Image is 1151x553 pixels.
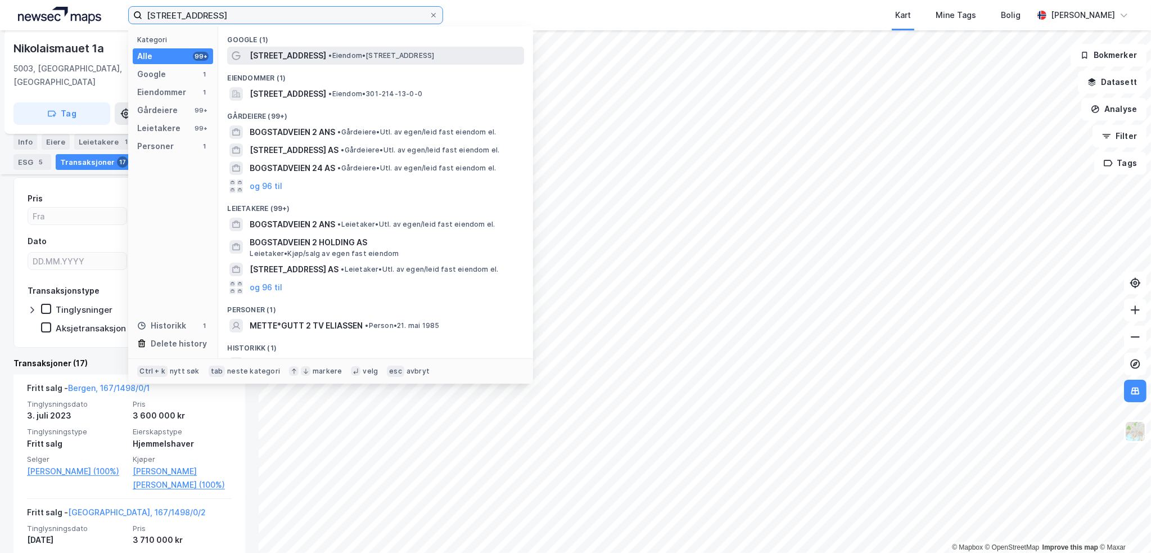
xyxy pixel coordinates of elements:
[365,321,439,330] span: Person • 21. mai 1985
[200,321,209,330] div: 1
[151,337,207,350] div: Delete history
[1095,499,1151,553] iframe: Chat Widget
[133,465,232,492] a: [PERSON_NAME] [PERSON_NAME] (100%)
[1078,71,1147,93] button: Datasett
[387,366,404,377] div: esc
[341,146,344,154] span: •
[42,134,70,150] div: Eiere
[193,106,209,115] div: 99+
[250,125,335,139] span: BOGSTADVEIEN 2 ANS
[193,124,209,133] div: 99+
[137,140,174,153] div: Personer
[328,89,332,98] span: •
[250,357,326,371] span: [STREET_ADDRESS]
[27,465,126,478] a: [PERSON_NAME] (100%)
[250,143,338,157] span: [STREET_ADDRESS] AS
[27,437,126,451] div: Fritt salg
[121,136,132,147] div: 1
[250,319,363,332] span: METTE*GUTT 2 TV ELIASSEN
[200,70,209,79] div: 1
[1051,8,1115,22] div: [PERSON_NAME]
[337,220,341,228] span: •
[365,321,368,330] span: •
[13,357,245,370] div: Transaksjoner (17)
[250,236,520,249] span: BOGSTADVEIEN 2 HOLDING AS
[218,335,533,355] div: Historikk (1)
[28,235,47,248] div: Dato
[142,7,429,24] input: Søk på adresse, matrikkel, gårdeiere, leietakere eller personer
[218,296,533,317] div: Personer (1)
[250,281,282,294] button: og 96 til
[250,179,282,193] button: og 96 til
[218,195,533,215] div: Leietakere (99+)
[227,367,280,376] div: neste kategori
[1125,421,1146,442] img: Z
[328,51,332,60] span: •
[74,134,137,150] div: Leietakere
[27,533,126,547] div: [DATE]
[1081,98,1147,120] button: Analyse
[363,367,378,376] div: velg
[13,154,51,170] div: ESG
[337,128,496,137] span: Gårdeiere • Utl. av egen/leid fast eiendom el.
[313,367,342,376] div: markere
[68,507,206,517] a: [GEOGRAPHIC_DATA], 167/1498/0/2
[1071,44,1147,66] button: Bokmerker
[328,51,434,60] span: Eiendom • [STREET_ADDRESS]
[27,524,126,533] span: Tinglysningsdato
[341,265,498,274] span: Leietaker • Utl. av egen/leid fast eiendom el.
[27,399,126,409] span: Tinglysningsdato
[1093,125,1147,147] button: Filter
[137,35,213,44] div: Kategori
[35,156,47,168] div: 5
[337,128,341,136] span: •
[133,455,232,464] span: Kjøper
[337,164,341,172] span: •
[137,319,186,332] div: Historikk
[28,208,127,224] input: Fra
[13,102,110,125] button: Tag
[27,409,126,422] div: 3. juli 2023
[133,409,232,422] div: 3 600 000 kr
[250,87,326,101] span: [STREET_ADDRESS]
[337,164,496,173] span: Gårdeiere • Utl. av egen/leid fast eiendom el.
[137,366,168,377] div: Ctrl + k
[1001,8,1021,22] div: Bolig
[1042,543,1098,551] a: Improve this map
[1095,499,1151,553] div: Kontrollprogram for chat
[193,52,209,61] div: 99+
[895,8,911,22] div: Kart
[56,304,112,315] div: Tinglysninger
[133,524,232,533] span: Pris
[200,88,209,97] div: 1
[137,122,180,135] div: Leietakere
[56,154,133,170] div: Transaksjoner
[137,104,178,117] div: Gårdeiere
[209,366,225,377] div: tab
[250,218,335,231] span: BOGSTADVEIEN 2 ANS
[250,263,338,276] span: [STREET_ADDRESS] AS
[13,62,154,89] div: 5003, [GEOGRAPHIC_DATA], [GEOGRAPHIC_DATA]
[68,383,150,393] a: Bergen, 167/1498/0/1
[13,39,106,57] div: Nikolaismauet 1a
[28,253,127,269] input: DD.MM.YYYY
[407,367,430,376] div: avbryt
[27,506,206,524] div: Fritt salg -
[218,65,533,85] div: Eiendommer (1)
[337,220,495,229] span: Leietaker • Utl. av egen/leid fast eiendom el.
[137,50,152,63] div: Alle
[1094,152,1147,174] button: Tags
[936,8,976,22] div: Mine Tags
[18,7,101,24] img: logo.a4113a55bc3d86da70a041830d287a7e.svg
[27,455,126,464] span: Selger
[250,161,335,175] span: BOGSTADVEIEN 24 AS
[133,533,232,547] div: 3 710 000 kr
[133,427,232,437] span: Eierskapstype
[133,399,232,409] span: Pris
[28,284,100,298] div: Transaksjonstype
[985,543,1040,551] a: OpenStreetMap
[56,323,126,334] div: Aksjetransaksjon
[218,26,533,47] div: Google (1)
[170,367,200,376] div: nytt søk
[952,543,983,551] a: Mapbox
